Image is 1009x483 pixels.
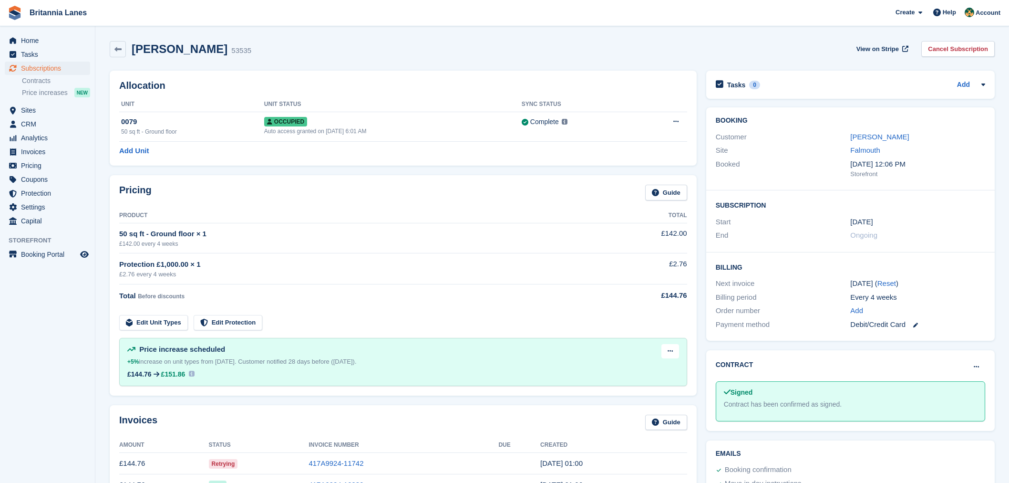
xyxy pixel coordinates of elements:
h2: Tasks [727,81,746,89]
h2: Billing [716,262,985,272]
a: Add [957,80,970,91]
th: Total [600,208,687,223]
span: Create [896,8,915,17]
a: Falmouth [850,146,880,154]
div: Signed [724,388,977,398]
a: Edit Unit Types [119,315,188,331]
h2: Allocation [119,80,687,91]
div: £142.00 every 4 weeks [119,240,600,248]
div: Start [716,217,851,228]
div: Auto access granted on [DATE] 6:01 AM [264,127,522,136]
img: icon-info-grey-7440780725fd019a000dd9b08b2336e03edf1995a4989e88bcd33f0948082b44.svg [562,119,567,125]
a: Reset [877,279,896,287]
h2: [PERSON_NAME] [132,42,227,55]
div: Order number [716,305,851,316]
span: Customer notified 28 days before ([DATE]). [238,358,356,365]
div: Next invoice [716,278,851,289]
th: Sync Status [522,97,637,112]
h2: Invoices [119,415,157,430]
span: Protection [21,187,78,200]
a: menu [5,145,90,158]
a: menu [5,131,90,145]
div: Billing period [716,292,851,303]
a: 417A9924-11742 [309,459,363,467]
div: £2.76 every 4 weeks [119,270,600,279]
h2: Booking [716,117,985,125]
div: Storefront [850,169,985,179]
div: Booking confirmation [725,464,792,476]
a: Guide [645,185,687,200]
h2: Subscription [716,200,985,210]
span: Booking Portal [21,248,78,261]
div: 0 [749,81,760,89]
th: Unit Status [264,97,522,112]
div: Complete [530,117,559,127]
span: Settings [21,200,78,214]
span: Retrying [209,459,238,469]
span: Occupied [264,117,307,126]
span: Analytics [21,131,78,145]
div: NEW [74,88,90,97]
img: icon-info-931a05b42745ab749e9cb3f8fd5492de83d1ef71f8849c2817883450ef4d471b.svg [189,371,195,377]
span: increase on unit types from [DATE]. [127,358,237,365]
div: £144.76 [600,290,687,301]
a: Cancel Subscription [921,41,995,57]
td: £2.76 [600,253,687,284]
th: Status [209,438,309,453]
h2: Pricing [119,185,152,200]
div: Booked [716,159,851,179]
th: Product [119,208,600,223]
a: View on Stripe [853,41,910,57]
a: menu [5,214,90,228]
span: Total [119,292,136,300]
span: Ongoing [850,231,877,239]
div: Contract has been confirmed as signed. [724,399,977,409]
div: [DATE] 12:06 PM [850,159,985,170]
div: [DATE] ( ) [850,278,985,289]
a: menu [5,117,90,131]
div: Protection £1,000.00 × 1 [119,259,600,270]
th: Invoice Number [309,438,498,453]
span: Before discounts [138,293,185,300]
th: Unit [119,97,264,112]
th: Amount [119,438,209,453]
div: 0079 [121,116,264,127]
a: Britannia Lanes [26,5,91,21]
div: Every 4 weeks [850,292,985,303]
time: 2025-09-27 00:00:37 UTC [540,459,583,467]
h2: Emails [716,450,985,458]
a: menu [5,173,90,186]
span: Tasks [21,48,78,61]
a: Contracts [22,76,90,85]
time: 2024-09-28 00:00:00 UTC [850,217,873,228]
a: menu [5,200,90,214]
span: Price increases [22,88,68,97]
span: Price increase scheduled [139,345,225,353]
a: Add [850,305,863,316]
span: £151.86 [161,370,185,378]
td: £144.76 [119,453,209,474]
a: menu [5,159,90,172]
div: 50 sq ft - Ground floor [121,127,264,136]
a: menu [5,62,90,75]
a: menu [5,34,90,47]
span: Pricing [21,159,78,172]
a: Edit Protection [194,315,262,331]
a: Add Unit [119,146,149,157]
div: Debit/Credit Card [850,319,985,330]
span: Storefront [9,236,95,245]
span: View on Stripe [856,44,899,54]
a: menu [5,104,90,117]
a: menu [5,48,90,61]
div: £144.76 [127,370,152,378]
div: Customer [716,132,851,143]
th: Due [498,438,540,453]
span: CRM [21,117,78,131]
a: [PERSON_NAME] [850,133,909,141]
img: Nathan Kellow [965,8,974,17]
div: 50 sq ft - Ground floor × 1 [119,229,600,240]
span: Account [976,8,1000,18]
span: Capital [21,214,78,228]
span: Home [21,34,78,47]
img: stora-icon-8386f47178a22dfd0bd8f6a31ec36ba5ce8667c1dd55bd0f319d3a0aa187defe.svg [8,6,22,20]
